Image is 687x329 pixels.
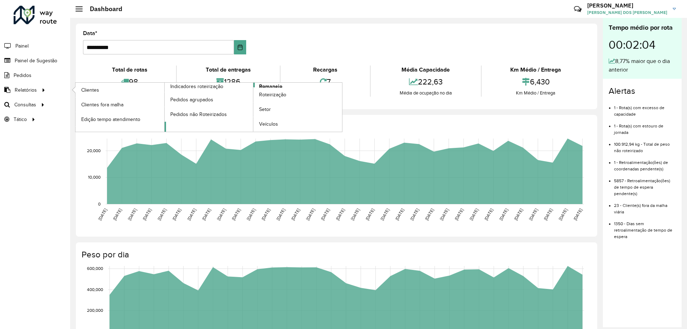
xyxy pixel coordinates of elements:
text: [DATE] [260,208,271,221]
div: 8,77% maior que o dia anterior [609,57,676,74]
text: [DATE] [424,208,434,221]
text: [DATE] [320,208,330,221]
text: [DATE] [246,208,256,221]
text: [DATE] [127,208,137,221]
text: 20,000 [87,148,101,153]
text: [DATE] [171,208,182,221]
span: Pedidos [14,72,31,79]
li: 23 - Cliente(s) fora da malha viária [614,197,676,215]
span: Clientes [81,86,99,94]
text: [DATE] [483,208,494,221]
li: 100.912,94 kg - Total de peso não roteirizado [614,136,676,154]
span: Edição tempo atendimento [81,116,140,123]
div: 6,430 [483,74,588,89]
text: [DATE] [380,208,390,221]
div: 1286 [179,74,278,89]
li: 5857 - Retroalimentação(ões) de tempo de espera pendente(s) [614,172,676,197]
text: 0 [98,202,101,206]
text: 600,000 [87,266,103,271]
text: [DATE] [305,208,316,221]
div: Km Médio / Entrega [483,89,588,97]
span: Romaneio [259,83,282,90]
li: 1 - Rota(s) com estouro de jornada [614,117,676,136]
a: Pedidos não Roteirizados [165,107,253,121]
text: [DATE] [454,208,464,221]
span: Relatórios [15,86,37,94]
span: Painel [15,42,29,50]
span: Pedidos não Roteirizados [170,111,227,118]
text: [DATE] [572,208,583,221]
h4: Peso por dia [82,250,590,260]
a: Roteirização [253,88,342,102]
a: Setor [253,102,342,117]
text: [DATE] [365,208,375,221]
text: 10,000 [88,175,101,180]
span: Indicadores roteirização [170,83,223,90]
span: Tático [14,116,27,123]
span: Painel de Sugestão [15,57,57,64]
div: Km Médio / Entrega [483,66,588,74]
text: [DATE] [186,208,197,221]
text: [DATE] [335,208,345,221]
text: [DATE] [409,208,420,221]
li: 1 - Retroalimentação(ões) de coordenadas pendente(s) [614,154,676,172]
div: 7 [282,74,368,89]
div: Tempo médio por rota [609,23,676,33]
h2: Dashboard [83,5,122,13]
text: [DATE] [439,208,449,221]
a: Veículos [253,117,342,131]
a: Contato Rápido [570,1,585,17]
span: Consultas [14,101,36,108]
a: Pedidos agrupados [165,92,253,107]
text: [DATE] [201,208,211,221]
div: Total de rotas [85,66,174,74]
a: Clientes fora malha [75,97,164,112]
text: [DATE] [157,208,167,221]
h4: Alertas [609,86,676,96]
text: [DATE] [543,208,553,221]
a: Clientes [75,83,164,97]
text: [DATE] [97,208,108,221]
text: [DATE] [350,208,360,221]
label: Data [83,29,97,38]
text: [DATE] [231,208,241,221]
h3: [PERSON_NAME] [587,2,667,9]
text: [DATE] [112,208,122,221]
text: [DATE] [216,208,226,221]
div: 98 [85,74,174,89]
text: [DATE] [276,208,286,221]
text: [DATE] [142,208,152,221]
a: Indicadores roteirização [75,83,253,132]
span: Setor [259,106,271,113]
text: [DATE] [513,208,523,221]
a: Edição tempo atendimento [75,112,164,126]
div: Média Capacidade [372,66,479,74]
div: 222,63 [372,74,479,89]
div: Recargas [282,66,368,74]
button: Choose Date [234,40,247,54]
div: Média de ocupação no dia [372,89,479,97]
text: [DATE] [290,208,301,221]
text: [DATE] [528,208,539,221]
a: Romaneio [165,83,342,132]
span: Veículos [259,120,278,128]
div: 00:02:04 [609,33,676,57]
div: Total de entregas [179,66,278,74]
text: 200,000 [87,308,103,313]
li: 1 - Rota(s) com excesso de capacidade [614,99,676,117]
span: Clientes fora malha [81,101,123,108]
text: [DATE] [558,208,568,221]
span: [PERSON_NAME] DOS [PERSON_NAME] [587,9,667,16]
span: Roteirização [259,91,286,98]
li: 1350 - Dias sem retroalimentação de tempo de espera [614,215,676,240]
text: 400,000 [87,287,103,292]
text: [DATE] [394,208,405,221]
span: Pedidos agrupados [170,96,213,103]
text: [DATE] [498,208,509,221]
text: [DATE] [469,208,479,221]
